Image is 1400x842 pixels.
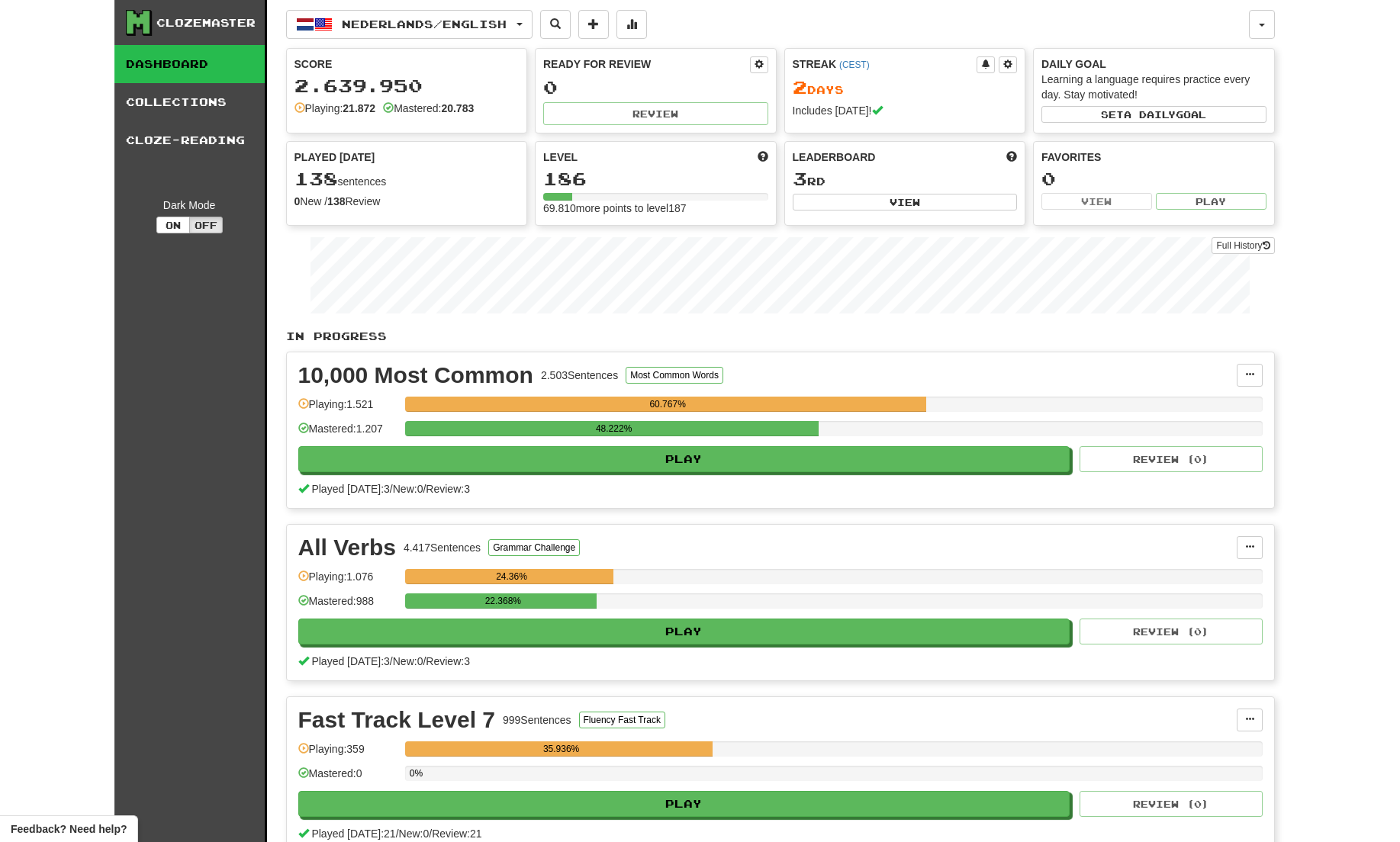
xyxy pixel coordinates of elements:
div: Learning a language requires practice every day. Stay motivated! [1041,72,1266,102]
div: Mastered: 1.207 [298,421,397,446]
div: Daily Goal [1041,56,1266,72]
span: 2 [793,76,807,98]
button: Search sentences [540,10,571,39]
div: 0 [1041,169,1266,188]
div: 2.639.950 [294,76,520,95]
span: 138 [294,168,338,189]
div: All Verbs [298,536,396,559]
div: 48.222% [410,421,819,436]
button: Play [1156,193,1266,210]
div: rd [793,169,1018,189]
button: Fluency Fast Track [579,712,665,728]
button: Add sentence to collection [578,10,609,39]
span: / [390,655,393,667]
div: Playing: 359 [298,741,397,766]
button: Grammar Challenge [488,539,580,556]
button: Play [298,791,1070,817]
span: Review: 21 [432,828,481,840]
span: Open feedback widget [11,821,127,837]
button: Review (0) [1080,791,1263,817]
span: Level [543,149,578,165]
strong: 21.872 [343,102,375,114]
button: Play [298,446,1070,472]
button: Seta dailygoal [1041,106,1266,123]
div: 35.936% [410,741,713,757]
div: 60.767% [410,397,926,412]
button: View [1041,193,1152,210]
div: 10,000 Most Common [298,364,533,387]
div: Favorites [1041,149,1266,165]
span: New: 0 [393,655,423,667]
a: Collections [114,83,265,121]
div: 24.36% [410,569,614,584]
span: This week in points, UTC [1006,149,1017,165]
div: Score [294,56,520,72]
div: Mastered: 988 [298,593,397,619]
div: Dark Mode [126,198,253,213]
div: Mastered: 0 [298,766,397,791]
a: Dashboard [114,45,265,83]
div: 69.810 more points to level 187 [543,201,768,216]
div: 2.503 Sentences [541,368,618,383]
span: / [429,828,432,840]
button: Review (0) [1080,446,1263,472]
button: On [156,217,190,233]
span: / [390,483,393,495]
div: Includes [DATE]! [793,103,1018,118]
span: Played [DATE]: 21 [311,828,395,840]
button: Review [543,102,768,125]
div: New / Review [294,194,520,209]
span: Leaderboard [793,149,876,165]
span: New: 0 [399,828,430,840]
strong: 138 [327,195,345,207]
span: New: 0 [393,483,423,495]
p: In Progress [286,329,1275,344]
button: Review (0) [1080,619,1263,644]
span: a daily [1124,109,1176,120]
a: Full History [1212,237,1274,254]
span: Played [DATE]: 3 [311,655,389,667]
div: Fast Track Level 7 [298,709,496,731]
span: Review: 3 [426,655,470,667]
div: Playing: 1.076 [298,569,397,594]
span: / [396,828,399,840]
button: Off [189,217,223,233]
button: Most Common Words [626,367,723,384]
div: Ready for Review [543,56,750,72]
div: 186 [543,169,768,188]
button: Play [298,619,1070,644]
strong: 0 [294,195,301,207]
button: Nederlands/English [286,10,533,39]
div: Playing: [294,101,376,116]
div: 0 [543,78,768,97]
button: More stats [616,10,647,39]
span: Review: 3 [426,483,470,495]
strong: 20.783 [441,102,474,114]
span: Played [DATE]: 3 [311,483,389,495]
div: Mastered: [383,101,474,116]
div: Streak [793,56,977,72]
div: 4.417 Sentences [404,540,481,555]
span: / [423,655,426,667]
a: (CEST) [839,59,870,70]
div: 999 Sentences [503,712,571,728]
span: / [423,483,426,495]
div: Day s [793,78,1018,98]
span: Played [DATE] [294,149,375,165]
button: View [793,194,1018,210]
span: Score more points to level up [758,149,768,165]
span: Nederlands / English [342,18,507,31]
div: sentences [294,169,520,189]
div: 22.368% [410,593,597,609]
span: 3 [793,168,807,189]
a: Cloze-Reading [114,121,265,159]
div: Clozemaster [156,15,256,31]
div: Playing: 1.521 [298,397,397,422]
